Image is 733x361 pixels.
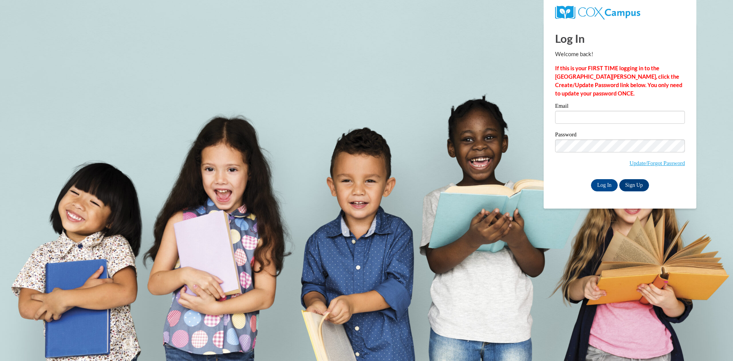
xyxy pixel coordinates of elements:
[555,65,682,97] strong: If this is your FIRST TIME logging in to the [GEOGRAPHIC_DATA][PERSON_NAME], click the Create/Upd...
[630,160,685,166] a: Update/Forgot Password
[555,50,685,58] p: Welcome back!
[555,132,685,139] label: Password
[555,6,640,19] img: COX Campus
[555,103,685,111] label: Email
[555,31,685,46] h1: Log In
[591,179,618,191] input: Log In
[619,179,649,191] a: Sign Up
[555,9,640,15] a: COX Campus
